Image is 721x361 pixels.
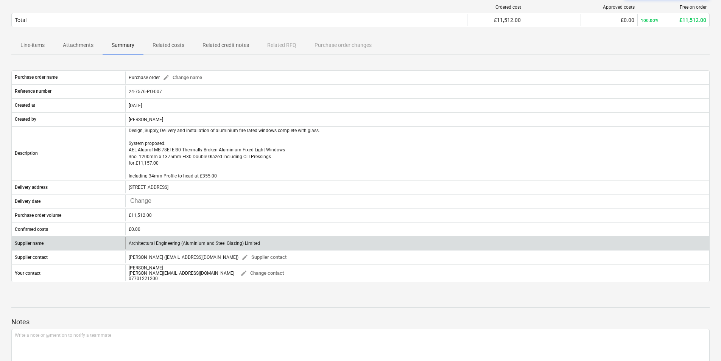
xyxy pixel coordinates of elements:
p: Summary [112,41,134,49]
p: Attachments [63,41,93,49]
div: [PERSON_NAME] [125,114,709,126]
button: Supplier contact [238,252,290,263]
input: Change [129,196,164,207]
button: Change contact [237,265,287,281]
span: edit [163,74,170,81]
p: Related credit notes [202,41,249,49]
p: Purchase order volume [15,212,61,219]
p: Supplier name [15,240,44,247]
div: Total [15,17,26,23]
p: Delivery address [15,184,48,191]
div: £11,512.00 [129,213,706,218]
div: £0.00 [584,17,634,23]
p: Created by [15,116,36,123]
p: Delivery date [15,198,40,205]
div: Ordered cost [470,5,521,10]
div: Purchase order [129,72,205,84]
div: 24-7576-PO-007 [125,86,709,98]
p: Related costs [153,41,184,49]
p: [STREET_ADDRESS] [129,184,168,191]
span: edit [241,254,248,261]
p: Notes [11,317,710,327]
span: [PERSON_NAME][EMAIL_ADDRESS][DOMAIN_NAME] [129,271,234,276]
span: Change contact [240,269,284,278]
span: edit [240,270,247,277]
p: Purchase order name [15,74,58,81]
button: Change name [160,72,205,84]
div: 07701221200 [129,276,234,281]
div: £0.00 [129,226,140,233]
div: £11,512.00 [470,17,521,23]
p: Your contact [15,270,40,277]
p: Line-items [20,41,45,49]
div: [PERSON_NAME] ([EMAIL_ADDRESS][DOMAIN_NAME]) [129,252,290,263]
p: Design, Supply, Delivery and installation of aluminium fire rated windows complete with glass. Sy... [129,128,320,179]
p: Reference number [15,88,51,95]
small: 100.00% [641,18,659,23]
iframe: Chat Widget [683,325,721,361]
div: Architectural Engineering (Aluminium and Steel Glazing) Limited [125,237,709,249]
p: Confirmed costs [15,226,48,233]
p: Supplier contact [15,254,48,261]
div: Approved costs [584,5,635,10]
div: [DATE] [125,100,709,112]
p: Created at [15,102,35,109]
span: Change name [163,73,202,82]
div: Free on order [641,5,707,10]
span: Supplier contact [241,253,287,262]
div: £11,512.00 [641,17,706,23]
p: Description [15,150,38,157]
div: [PERSON_NAME] [129,265,234,271]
